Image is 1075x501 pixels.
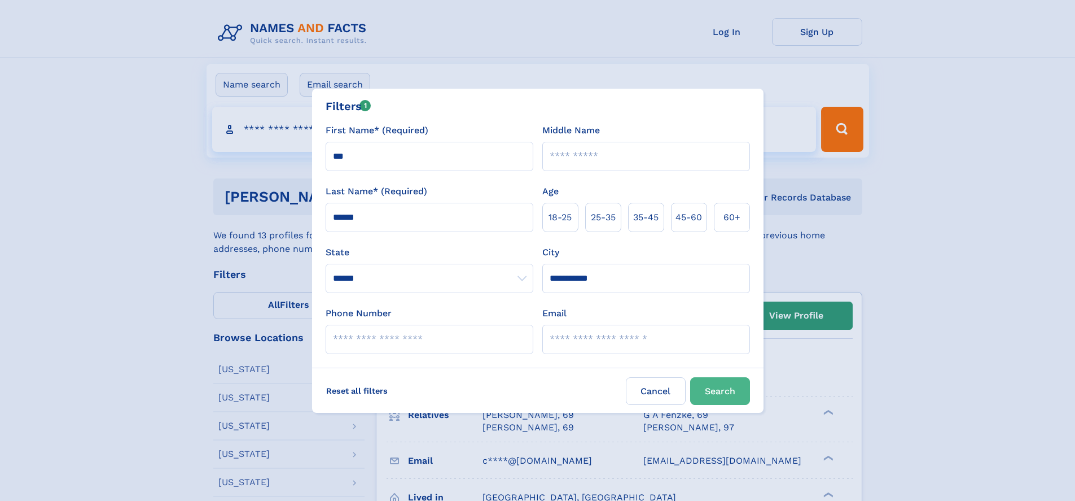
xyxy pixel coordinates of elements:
label: First Name* (Required) [326,124,428,137]
label: Email [542,307,567,320]
label: Cancel [626,377,686,405]
label: Reset all filters [319,377,395,404]
label: Last Name* (Required) [326,185,427,198]
label: Phone Number [326,307,392,320]
span: 18‑25 [549,211,572,224]
label: Age [542,185,559,198]
label: Middle Name [542,124,600,137]
span: 45‑60 [675,211,702,224]
span: 25‑35 [591,211,616,224]
span: 35‑45 [633,211,659,224]
div: Filters [326,98,371,115]
button: Search [690,377,750,405]
span: 60+ [723,211,740,224]
label: State [326,246,533,259]
label: City [542,246,559,259]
